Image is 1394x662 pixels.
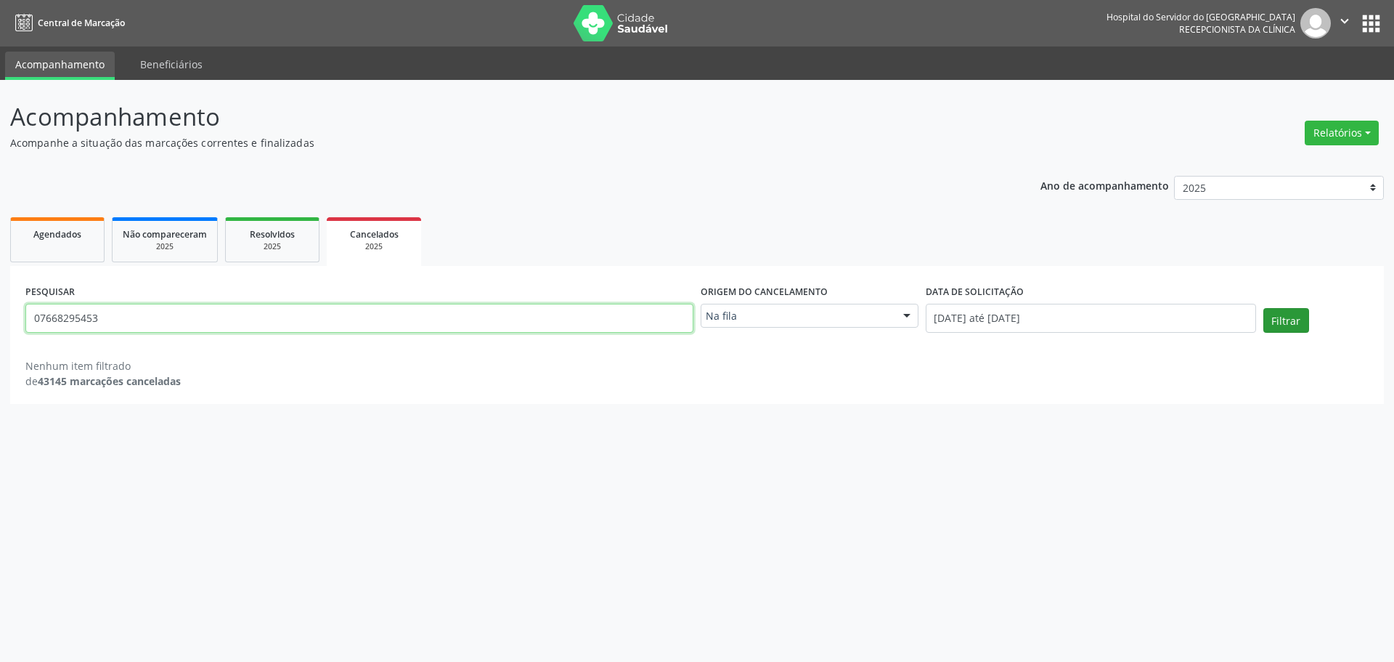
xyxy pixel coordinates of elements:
label: Origem do cancelamento [701,281,828,304]
span: Na fila [706,309,889,323]
div: Nenhum item filtrado [25,358,181,374]
span: Cancelados [350,228,399,241]
p: Ano de acompanhamento [1040,176,1169,194]
button: Relatórios [1305,121,1379,145]
div: 2025 [337,241,411,252]
a: Acompanhamento [5,52,115,80]
i:  [1337,13,1353,29]
p: Acompanhamento [10,99,971,135]
span: Resolvidos [250,228,295,241]
span: Central de Marcação [38,17,125,29]
label: DATA DE SOLICITAÇÃO [926,281,1024,304]
button:  [1331,8,1358,39]
div: Hospital do Servidor do [GEOGRAPHIC_DATA] [1106,11,1295,23]
img: img [1300,8,1331,39]
button: Filtrar [1263,308,1309,333]
button: apps [1358,11,1384,36]
div: de [25,374,181,389]
span: Não compareceram [123,228,207,241]
input: Selecione um intervalo [926,304,1256,333]
a: Beneficiários [130,52,213,77]
label: PESQUISAR [25,281,75,304]
input: Nome, código do beneficiário ou CPF [25,304,693,333]
div: 2025 [236,241,309,252]
strong: 43145 marcações canceladas [38,374,181,388]
span: Recepcionista da clínica [1179,23,1295,36]
a: Central de Marcação [10,11,125,35]
p: Acompanhe a situação das marcações correntes e finalizadas [10,135,971,150]
div: 2025 [123,241,207,252]
span: Agendados [33,228,81,241]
